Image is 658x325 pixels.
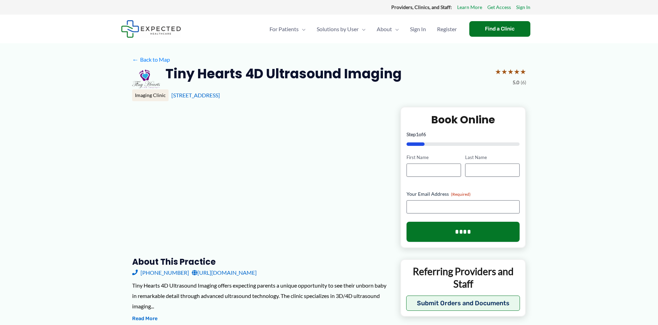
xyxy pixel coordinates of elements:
label: First Name [407,154,461,161]
a: Sign In [404,17,431,41]
span: Menu Toggle [299,17,306,41]
div: Imaging Clinic [132,89,169,101]
span: Menu Toggle [392,17,399,41]
a: AboutMenu Toggle [371,17,404,41]
span: Register [437,17,457,41]
img: Expected Healthcare Logo - side, dark font, small [121,20,181,38]
span: Menu Toggle [359,17,366,41]
span: 1 [416,131,419,137]
h2: Tiny Hearts 4D Ultrasound Imaging [165,65,402,82]
h3: About this practice [132,256,389,267]
span: ★ [520,65,526,78]
a: Learn More [457,3,482,12]
button: Read More [132,315,157,323]
button: Submit Orders and Documents [406,296,520,311]
span: ★ [501,65,507,78]
a: For PatientsMenu Toggle [264,17,311,41]
span: Sign In [410,17,426,41]
a: [URL][DOMAIN_NAME] [192,267,257,278]
p: Referring Providers and Staff [406,265,520,290]
nav: Primary Site Navigation [264,17,462,41]
span: For Patients [270,17,299,41]
a: Get Access [487,3,511,12]
label: Your Email Address [407,191,520,197]
a: [STREET_ADDRESS] [171,92,220,98]
span: Solutions by User [317,17,359,41]
a: Find a Clinic [469,21,530,37]
strong: Providers, Clinics, and Staff: [391,4,452,10]
a: Register [431,17,462,41]
span: 6 [423,131,426,137]
span: About [377,17,392,41]
p: Step of [407,132,520,137]
span: (6) [521,78,526,87]
span: 5.0 [513,78,519,87]
a: ←Back to Map [132,54,170,65]
span: ← [132,56,139,63]
span: (Required) [451,192,471,197]
div: Tiny Hearts 4D Ultrasound Imaging offers expecting parents a unique opportunity to see their unbo... [132,280,389,311]
a: Sign In [516,3,530,12]
h2: Book Online [407,113,520,126]
a: [PHONE_NUMBER] [132,267,189,278]
span: ★ [495,65,501,78]
span: ★ [507,65,514,78]
a: Solutions by UserMenu Toggle [311,17,371,41]
span: ★ [514,65,520,78]
label: Last Name [465,154,520,161]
